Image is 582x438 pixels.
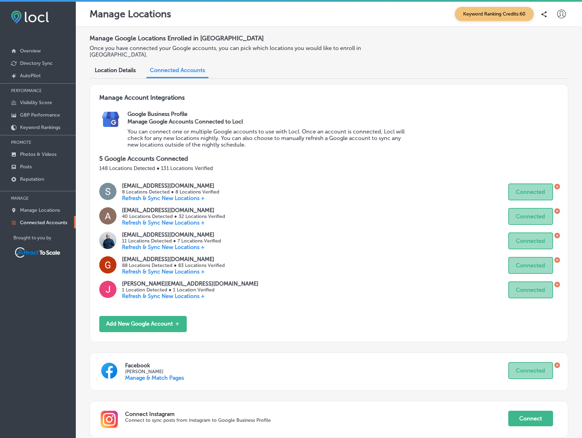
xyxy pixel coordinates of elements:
p: Facebook [125,362,508,369]
button: Add New Google Account ＋ [99,316,187,332]
img: fda3e92497d09a02dc62c9cd864e3231.png [11,11,49,23]
p: Brought to you by [13,235,76,240]
p: Photos & Videos [20,151,57,157]
p: Refresh & Sync New Locations + [122,219,225,226]
p: 148 Locations Detected ● 131 Locations Verified [99,165,559,171]
p: Refresh & Sync New Locations + [122,268,224,275]
p: [EMAIL_ADDRESS][DOMAIN_NAME] [122,231,221,238]
p: Visibility Score [20,100,52,106]
p: You can connect one or multiple Google accounts to use with Locl. Once an account is connected, L... [127,128,408,148]
p: [EMAIL_ADDRESS][DOMAIN_NAME] [122,207,225,213]
p: [PERSON_NAME][EMAIL_ADDRESS][DOMAIN_NAME] [122,280,258,287]
p: [EMAIL_ADDRESS][DOMAIN_NAME] [122,182,219,189]
p: Connect to sync posts from Instagram to Google Business Profile [125,417,432,423]
p: Refresh & Sync New Locations + [122,195,219,201]
p: [EMAIL_ADDRESS][DOMAIN_NAME] [122,256,224,262]
p: 88 Locations Detected ● 83 Locations Verified [122,262,224,268]
p: Reputation [20,176,44,182]
button: Connected [508,281,553,298]
p: [PERSON_NAME] [125,369,508,375]
p: 8 Locations Detected ● 8 Locations Verified [122,189,219,195]
button: Connected [508,208,553,225]
p: GBP Performance [20,112,60,118]
button: Connected [508,183,553,200]
span: Keyword Ranking Credits: 60 [455,7,534,21]
p: Posts [20,164,32,170]
p: Refresh & Sync New Locations + [122,293,258,299]
p: Directory Sync [20,60,53,66]
p: 1 Location Detected ● 1 Location Verified [122,287,258,293]
p: AutoPilot [20,73,41,79]
a: Manage & Match Pages [125,375,184,381]
img: Attract To Scale [13,246,62,259]
p: Refresh & Sync New Locations + [122,244,221,250]
span: Location Details [95,67,136,73]
h3: Manage Account Integrations [99,94,559,111]
span: Connected Accounts [150,67,205,73]
p: Connect Instagram [125,411,508,417]
p: Connected Accounts [20,220,67,226]
p: Once you have connected your Google accounts, you can pick which locations you would like to enro... [90,45,401,58]
p: Manage Locations [90,8,171,20]
p: 40 Locations Detected ● 32 Locations Verified [122,213,225,219]
p: 5 Google Accounts Connected [99,155,559,162]
h3: Manage Google Accounts Connected to Locl [127,118,408,125]
p: Manage Locations [20,207,60,213]
button: Connected [508,257,553,274]
p: Overview [20,48,41,54]
p: Keyword Rankings [20,125,60,130]
p: 11 Locations Detected ● 7 Locations Verified [122,238,221,244]
button: Connect [508,411,553,426]
h2: Google Business Profile [127,111,559,117]
h2: Manage Google Locations Enrolled in [GEOGRAPHIC_DATA] [90,32,568,45]
button: Connected [508,362,553,379]
button: Connected [508,232,553,249]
